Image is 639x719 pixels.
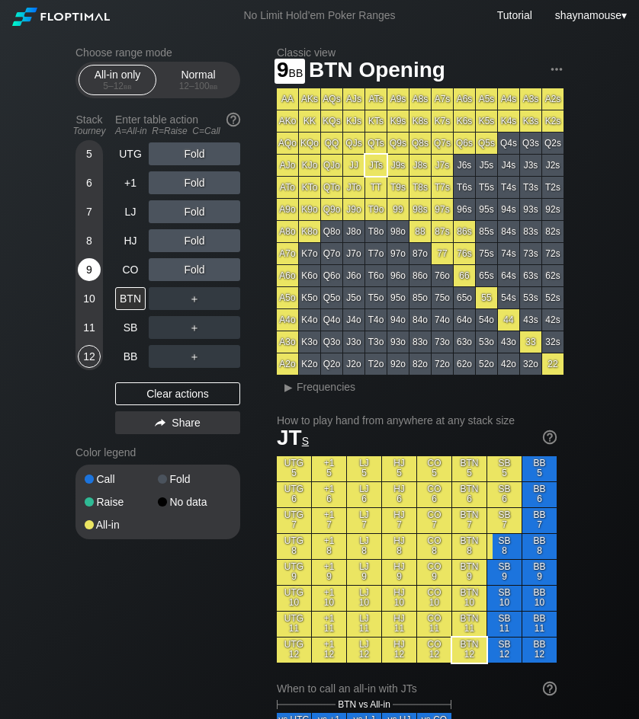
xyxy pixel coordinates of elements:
[452,638,486,663] div: BTN 12
[454,110,475,132] div: K6s
[417,612,451,637] div: CO 11
[454,221,475,242] div: 86s
[343,199,364,220] div: J9o
[312,560,346,585] div: +1 9
[520,243,541,264] div: 73s
[542,88,564,110] div: A2s
[551,7,629,24] div: ▾
[299,155,320,176] div: KJo
[321,221,342,242] div: Q8o
[277,482,311,507] div: UTG 6
[555,9,621,21] span: shaynamouse
[312,508,346,533] div: +1 7
[498,133,519,154] div: Q4s
[289,63,303,80] span: bb
[548,61,565,78] img: ellipsis.fd386fe8.svg
[299,88,320,110] div: AKs
[432,221,453,242] div: 87s
[115,382,240,405] div: Clear actions
[409,110,431,132] div: K8s
[522,534,557,559] div: BB 8
[321,177,342,198] div: QTo
[277,243,298,264] div: A7o
[476,221,497,242] div: 85s
[277,331,298,353] div: A3o
[277,265,298,286] div: A6o
[382,586,416,611] div: HJ 10
[275,59,305,84] span: 9
[476,353,497,375] div: 52o
[163,66,233,94] div: Normal
[277,287,298,308] div: A5o
[321,88,342,110] div: AQs
[115,258,146,281] div: CO
[476,287,497,308] div: 55
[343,177,364,198] div: JTo
[321,243,342,264] div: Q7o
[347,612,381,637] div: LJ 11
[338,699,390,710] span: BTN vs All-in
[542,287,564,308] div: 52s
[277,414,557,427] h2: How to play hand from anywhere at any stack size
[541,680,558,697] img: help.32db89a4.svg
[476,155,497,176] div: J5s
[365,199,387,220] div: T9o
[149,287,240,310] div: ＋
[69,126,109,136] div: Tourney
[343,133,364,154] div: QJs
[277,682,557,695] div: When to call an all-in with JTs
[277,110,298,132] div: AKo
[452,534,486,559] div: BTN 8
[277,88,298,110] div: AA
[487,482,522,507] div: SB 6
[520,155,541,176] div: J3s
[115,107,240,142] div: Enter table action
[343,155,364,176] div: JJ
[542,265,564,286] div: 62s
[312,638,346,663] div: +1 12
[432,265,453,286] div: 76o
[115,171,146,194] div: +1
[432,243,453,264] div: 77
[299,331,320,353] div: K3o
[149,258,240,281] div: Fold
[299,177,320,198] div: KTo
[365,331,387,353] div: T3o
[498,155,519,176] div: J4s
[432,155,453,176] div: J7s
[85,474,158,484] div: Call
[476,243,497,264] div: 75s
[542,309,564,331] div: 42s
[78,258,101,281] div: 9
[476,88,497,110] div: A5s
[498,199,519,220] div: 94s
[497,9,532,21] a: Tutorial
[85,497,158,507] div: Raise
[12,8,110,26] img: Floptimal logo
[158,474,231,484] div: Fold
[432,331,453,353] div: 73o
[382,638,416,663] div: HJ 12
[487,560,522,585] div: SB 9
[278,378,298,396] div: ▸
[115,126,240,136] div: A=All-in R=Raise C=Call
[299,110,320,132] div: KK
[85,519,158,530] div: All-in
[432,177,453,198] div: T7s
[299,287,320,308] div: K5o
[498,110,519,132] div: K4s
[365,265,387,286] div: T6o
[75,440,240,465] div: Color legend
[487,586,522,611] div: SB 10
[115,229,146,252] div: HJ
[520,133,541,154] div: Q3s
[78,316,101,339] div: 11
[417,560,451,585] div: CO 9
[387,243,409,264] div: 97o
[487,534,522,559] div: SB 8
[312,534,346,559] div: +1 8
[299,221,320,242] div: K8o
[365,221,387,242] div: T8o
[347,638,381,663] div: LJ 12
[343,110,364,132] div: KJs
